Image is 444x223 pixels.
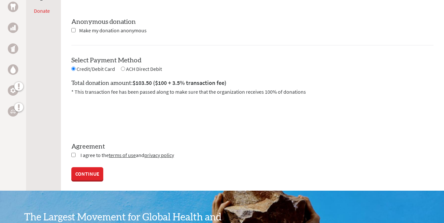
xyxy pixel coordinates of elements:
a: Dental [8,2,18,12]
img: Business [10,25,16,30]
a: Public Health [8,43,18,54]
span: I agree to the and [80,152,174,158]
img: Water [10,66,16,73]
span: Make my donation anonymous [79,27,147,34]
span: ACH Direct Debit [126,66,162,72]
iframe: reCAPTCHA [71,104,170,129]
a: Donate [34,8,50,14]
label: Agreement [71,142,434,151]
a: Business [8,23,18,33]
a: Legal Empowerment [8,106,18,117]
img: Engineering [10,88,16,93]
a: terms of use [109,152,136,158]
label: Select Payment Method [71,57,141,64]
span: $103.50 ($100 + 3.5% transaction fee) [133,79,226,87]
label: Total donation amount: [71,78,226,88]
label: Anonymous donation [71,19,136,25]
img: Legal Empowerment [10,109,16,113]
a: Water [8,64,18,75]
p: * This transaction fee has been passed along to make sure that the organization receives 100% of ... [71,88,434,96]
img: Dental [10,4,16,10]
a: Engineering [8,85,18,96]
img: Public Health [10,45,16,52]
span: Credit/Debit Card [77,66,115,72]
li: Donate [34,7,53,15]
a: CONTINUE [71,167,103,180]
a: privacy policy [144,152,174,158]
